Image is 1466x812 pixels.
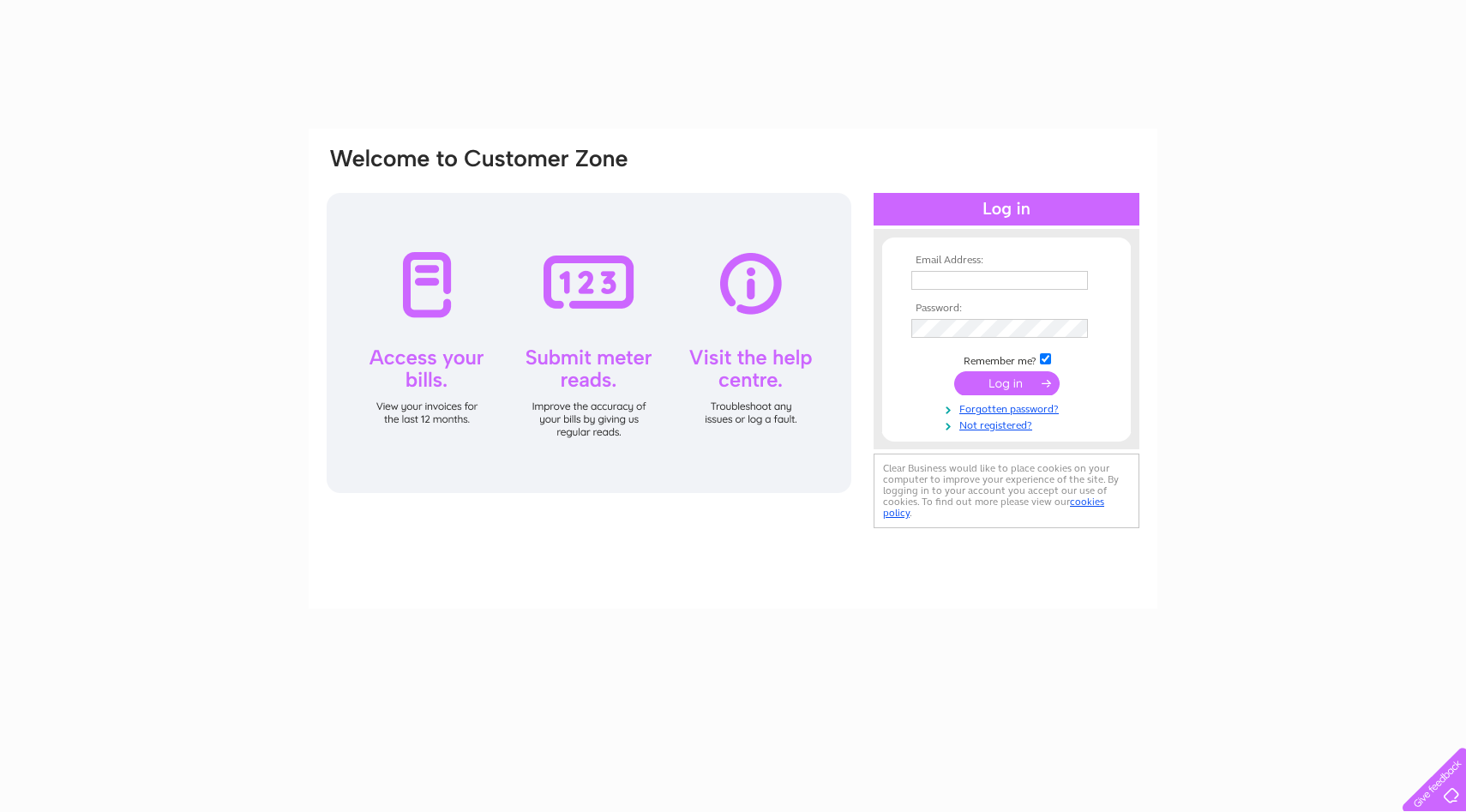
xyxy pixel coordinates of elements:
th: Password: [907,303,1106,315]
input: Submit [954,371,1060,395]
a: cookies policy [883,496,1104,519]
th: Email Address: [907,255,1106,267]
a: Not registered? [911,416,1106,432]
a: Forgotten password? [911,400,1106,416]
td: Remember me? [907,351,1106,368]
div: Clear Business would like to place cookies on your computer to improve your experience of the sit... [874,454,1139,528]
